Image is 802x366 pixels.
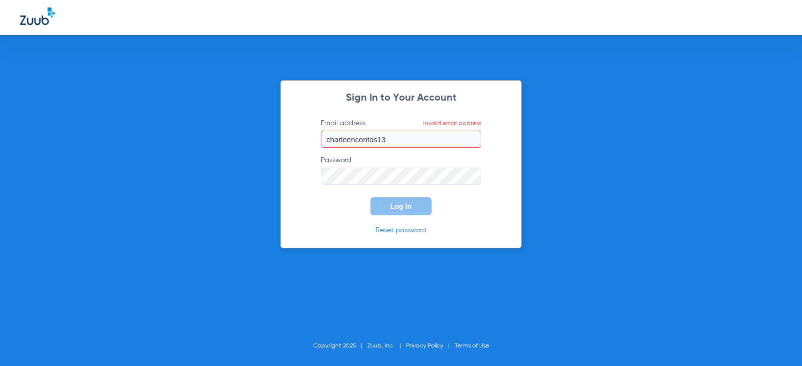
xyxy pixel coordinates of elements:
[390,202,412,210] span: Log In
[306,93,496,103] h2: Sign In to Your Account
[321,131,481,148] input: Email addressInvalid email address
[406,343,443,349] a: Privacy Policy
[375,227,427,234] a: Reset password
[321,168,481,185] input: Password
[367,341,406,351] li: Zuub, Inc.
[455,343,489,349] a: Terms of Use
[321,155,481,185] label: Password
[20,8,55,25] img: Zuub Logo
[370,197,432,215] button: Log In
[423,121,481,127] span: Invalid email address
[313,341,367,351] li: Copyright 2025
[321,118,481,148] label: Email address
